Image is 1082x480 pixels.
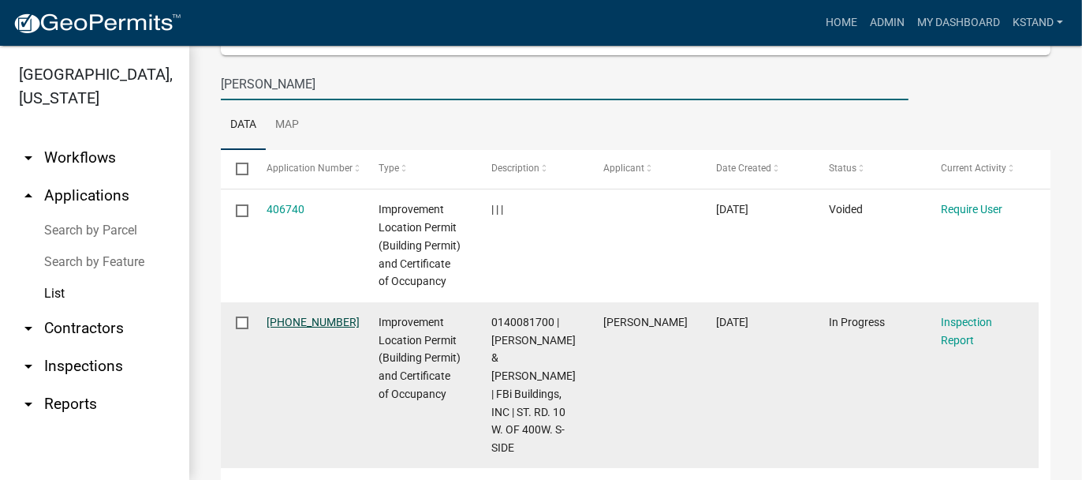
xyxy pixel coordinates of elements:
span: In Progress [829,316,885,328]
datatable-header-cell: Description [476,150,589,188]
span: | | | [491,203,503,216]
a: Inspection Report [942,316,993,347]
a: 406740 [267,203,304,216]
a: My Dashboard [911,8,1006,38]
span: Status [829,163,856,174]
input: Search for applications [221,68,909,100]
span: 04/16/2025 [716,203,748,216]
datatable-header-cell: Type [364,150,476,188]
a: [PHONE_NUMBER] [267,316,360,328]
datatable-header-cell: Current Activity [926,150,1039,188]
span: 0140081700 | CHARLES J & DEBORA ANN OWEN | FBi Buildings, INC | ST. RD. 10 W. OF 400W. S-SIDE [491,316,576,454]
span: Improvement Location Permit (Building Permit) and Certificate of Occupancy [379,316,461,400]
i: arrow_drop_down [19,395,38,414]
a: Data [221,100,266,151]
datatable-header-cell: Date Created [701,150,814,188]
span: Applicant [604,163,645,174]
i: arrow_drop_down [19,148,38,167]
span: Current Activity [942,163,1007,174]
a: Require User [942,203,1003,216]
span: Jenny Alter [604,316,688,328]
span: Description [491,163,539,174]
datatable-header-cell: Application Number [251,150,364,188]
span: Type [379,163,399,174]
span: 03/28/2025 [716,316,748,328]
span: Improvement Location Permit (Building Permit) and Certificate of Occupancy [379,203,461,287]
a: Home [819,8,864,38]
a: Map [266,100,308,151]
a: kstand [1006,8,1069,38]
datatable-header-cell: Select [221,150,251,188]
span: Date Created [716,163,771,174]
i: arrow_drop_down [19,319,38,338]
span: Application Number [267,163,353,174]
datatable-header-cell: Applicant [588,150,701,188]
i: arrow_drop_up [19,186,38,205]
datatable-header-cell: Status [814,150,927,188]
a: Admin [864,8,911,38]
span: Voided [829,203,863,216]
i: arrow_drop_down [19,357,38,376]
